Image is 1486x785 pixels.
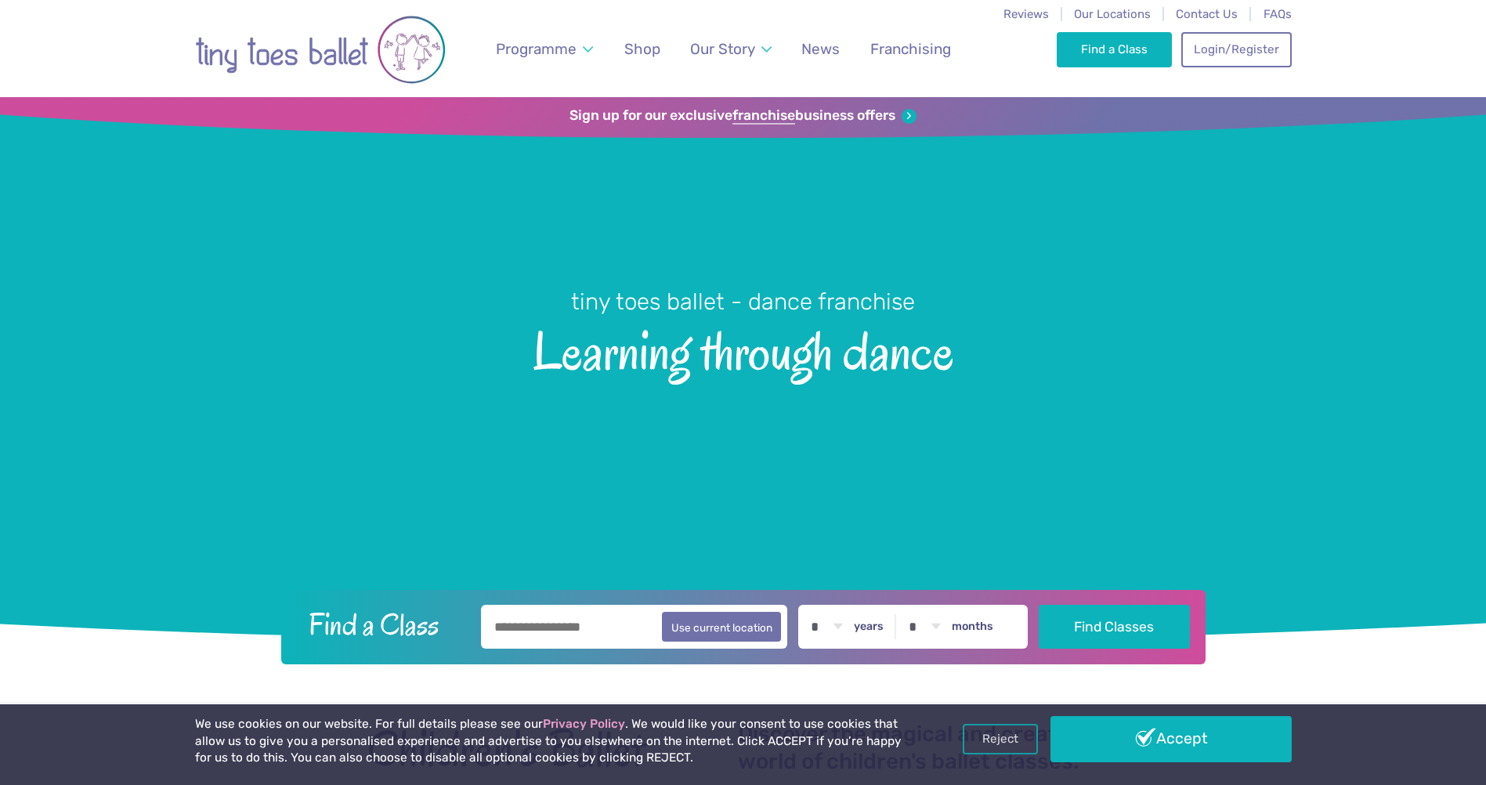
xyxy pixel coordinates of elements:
[1074,7,1151,21] a: Our Locations
[569,107,917,125] a: Sign up for our exclusivefranchisebusiness offers
[616,31,667,67] a: Shop
[195,716,908,767] p: We use cookies on our website. For full details please see our . We would like your consent to us...
[571,288,915,315] small: tiny toes ballet - dance franchise
[1003,7,1049,21] a: Reviews
[1039,605,1190,649] button: Find Classes
[854,620,884,634] label: years
[1057,32,1172,67] a: Find a Class
[27,317,1459,381] span: Learning through dance
[690,40,755,58] span: Our Story
[862,31,958,67] a: Franchising
[682,31,779,67] a: Our Story
[1264,7,1292,21] a: FAQs
[801,40,840,58] span: News
[963,724,1038,754] a: Reject
[296,605,470,644] h2: Find a Class
[488,31,600,67] a: Programme
[952,620,993,634] label: months
[794,31,848,67] a: News
[870,40,951,58] span: Franchising
[195,10,446,89] img: tiny toes ballet
[662,612,782,642] button: Use current location
[496,40,577,58] span: Programme
[624,40,660,58] span: Shop
[1176,7,1238,21] a: Contact Us
[1181,32,1291,67] a: Login/Register
[543,717,625,731] a: Privacy Policy
[1050,716,1292,761] a: Accept
[732,107,795,125] strong: franchise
